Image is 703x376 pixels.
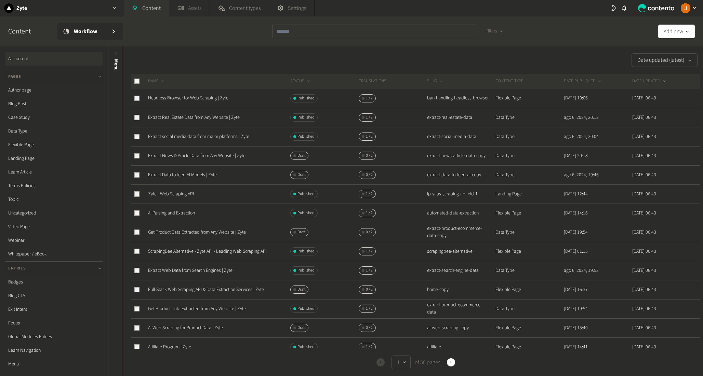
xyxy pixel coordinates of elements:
a: Flexible Page [5,138,103,152]
th: Translations [358,74,427,89]
td: extract-search-engine-data [427,261,495,280]
span: Draft [297,287,305,293]
span: Published [297,191,315,197]
td: Data Type [495,146,563,165]
span: Draft [297,325,305,331]
time: [DATE] 14:16 [564,210,588,217]
span: 1 / 2 [366,306,373,312]
span: Published [297,344,315,350]
span: Published [297,267,315,274]
time: [DATE] 20:18 [564,152,588,159]
span: 1 / 2 [366,114,373,121]
a: AI Parsing and Extraction [148,210,195,217]
span: Published [297,248,315,254]
td: Data Type [495,127,563,146]
span: Draft [297,229,305,235]
span: Published [297,306,315,312]
h2: Zyte [16,4,27,12]
span: 1 / 2 [366,267,373,274]
time: [DATE] 16:37 [564,286,588,293]
time: ago 6, 2024, 19:53 [564,267,599,274]
a: Workflow [57,23,123,40]
time: [DATE] 06:43 [632,305,656,312]
span: 0 / 2 [366,287,373,293]
span: 0 / 2 [366,229,373,235]
td: Data Type [495,108,563,127]
td: scrapingbee-alternative [427,242,495,261]
time: [DATE] 06:43 [632,114,656,121]
span: 1 / 2 [366,344,373,350]
a: Uncategorized [5,206,103,220]
a: AI Web Scraping for Product Data | Zyte [148,324,223,331]
button: Date updated (latest) [632,53,698,67]
span: Menu [112,59,120,71]
td: extract-news-article-data-copy [427,146,495,165]
td: ban-handling-headless-browser [427,89,495,108]
td: Flexible Page [495,242,563,261]
td: lp-saas-scraping-api-old-1 [427,184,495,204]
span: of 50 pages [413,358,440,366]
time: [DATE] 10:06 [564,95,588,101]
td: affiliate [427,337,495,357]
time: [DATE] 06:43 [632,324,656,331]
time: ago 6, 2024, 20:12 [564,114,599,121]
a: Global Modules Entries [5,330,103,344]
img: Josu Escalada [681,3,690,13]
a: Learn Navigation [5,344,103,357]
span: Settings [288,4,306,12]
time: [DATE] 06:43 [632,171,656,178]
button: DATE PUBLISHED [564,78,602,85]
a: Headless Browser for Web Scraping | Zyte [148,95,228,101]
span: 1 / 2 [366,134,373,140]
time: ago 6, 2024, 19:46 [564,171,599,178]
time: [DATE] 19:54 [564,229,588,236]
button: STATUS [290,78,311,85]
a: Badges [5,275,103,289]
span: 1 / 2 [366,191,373,197]
td: ai-web-scraping-copy [427,318,495,337]
a: Extract Data to feed AI Models | Zyte [148,171,217,178]
a: Case Study [5,111,103,124]
span: Workflow [74,27,105,36]
td: Flexible Page [495,89,563,108]
span: 1 / 2 [366,95,373,101]
time: [DATE] 06:43 [632,344,656,350]
td: Data Type [495,165,563,184]
time: [DATE] 06:43 [632,286,656,293]
a: Blog CTA [5,289,103,303]
button: DATE UPDATED [632,78,667,85]
th: CONTENT TYPE [495,74,563,89]
a: Menu [5,357,103,371]
a: Full-Stack Web Scraping API & Data Extraction Services | Zyte [148,286,264,293]
td: Data Type [495,261,563,280]
time: [DATE] 14:41 [564,344,588,350]
td: Data Type [495,223,563,242]
a: ScrapingBee Alternative - Zyte API - Leading Web Scraping API [148,248,267,255]
td: extract-social-media-data [427,127,495,146]
h2: Content [8,26,47,37]
time: [DATE] 06:43 [632,152,656,159]
time: [DATE] 06:43 [632,229,656,236]
td: Flexible Page [495,280,563,299]
a: Footer [5,316,103,330]
img: Zyte [4,3,14,13]
span: Content types [229,4,261,12]
button: NAME [148,78,165,85]
a: Video Page [5,220,103,234]
time: [DATE] 06:43 [632,210,656,217]
span: 0 / 2 [366,325,373,331]
time: [DATE] 15:40 [564,324,588,331]
a: Zyte - Web Scraping API [148,191,194,197]
button: Filters [480,25,509,38]
a: Learn Article [5,165,103,179]
time: [DATE] 19:54 [564,305,588,312]
a: Landing Page [5,152,103,165]
time: [DATE] 01:15 [564,248,588,255]
time: [DATE] 06:43 [632,248,656,255]
span: Published [297,114,315,121]
td: Flexible Page [495,318,563,337]
span: 1 / 2 [366,248,373,254]
td: home-copy [427,280,495,299]
a: Webinar [5,234,103,247]
td: Data Type [495,299,563,318]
